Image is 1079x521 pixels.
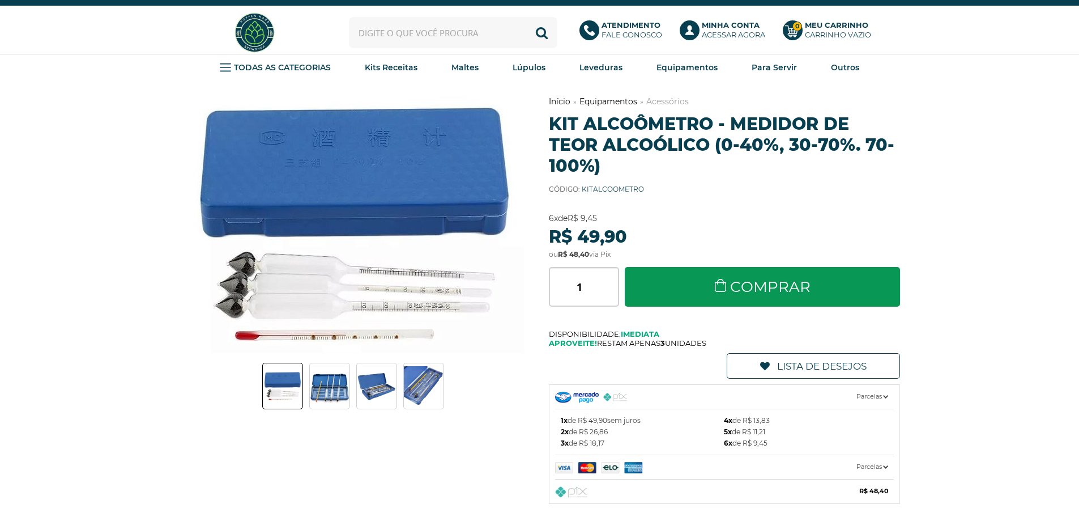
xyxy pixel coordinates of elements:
span: Parcelas [856,391,888,403]
a: Parcelas [555,455,894,479]
strong: R$ 49,90 [549,226,627,247]
img: Kit Alcoômetro - Medidor de Teor Alcoólico (0-40%, 30-70%. 70-100%) - Imagem 3 [357,370,396,403]
strong: Lúpulos [513,62,545,73]
a: Kits Receitas [365,59,417,76]
a: Parcelas [555,385,894,409]
strong: Leveduras [579,62,622,73]
p: Acessar agora [702,20,765,40]
b: Código: [549,185,580,193]
b: Aproveite! [549,338,597,348]
span: de R$ 11,21 [724,426,765,438]
a: Comprar [625,267,901,307]
img: Kit Alcoômetro - Medidor de Teor Alcoólico (0-40%, 30-70%. 70-100%) - Imagem 4 [404,366,443,406]
a: Equipamentos [656,59,718,76]
span: de R$ 13,83 [724,415,770,426]
b: 3x [561,439,569,447]
a: Acessórios [646,96,689,107]
img: PIX [603,393,628,401]
img: Mercado Pago [555,462,666,473]
b: Imediata [621,329,659,338]
b: Meu Carrinho [805,20,868,29]
strong: Kits Receitas [365,62,417,73]
img: Hopfen Haus BrewShop [233,11,276,54]
a: AtendimentoFale conosco [579,20,668,45]
span: Disponibilidade: [549,329,901,338]
span: de R$ 18,17 [561,438,604,449]
span: Parcelas [856,461,888,473]
a: Equipamentos [579,96,637,107]
b: 3 [660,338,665,348]
a: Kit Alcoômetro - Medidor de Teor Alcoólico (0-40%, 30-70%. 70-100%) - Imagem 3 [356,363,397,409]
button: Buscar [526,17,557,48]
a: Kit Alcoômetro - Medidor de Teor Alcoólico (0-40%, 30-70%. 70-100%) - Imagem 4 [403,363,444,409]
a: Minha ContaAcessar agora [680,20,771,45]
span: de [549,213,597,223]
b: 5x [724,427,732,436]
a: Para Servir [752,59,797,76]
span: de R$ 49,90 sem juros [561,415,641,426]
a: Lúpulos [513,59,545,76]
img: Kit Alcoômetro - Medidor de Teor Alcoólico (0-40%, 30-70%. 70-100%) [185,96,524,353]
a: Lista de Desejos [727,353,900,379]
strong: Equipamentos [656,62,718,73]
b: 6x [724,439,732,447]
b: 4x [724,416,732,425]
span: KITALCOOMETRO [582,185,644,193]
strong: R$ 48,40 [558,250,589,259]
div: Carrinho Vazio [805,30,871,40]
b: 2x [561,427,569,436]
a: TODAS AS CATEGORIAS [220,59,331,76]
span: Restam apenas unidades [549,338,901,348]
b: Atendimento [602,20,660,29]
span: ou via Pix [549,250,611,259]
h1: Kit Alcoômetro - Medidor de Teor Alcoólico (0-40%, 30-70%. 70-100%) [549,113,901,176]
a: Maltes [451,59,479,76]
b: Minha Conta [702,20,760,29]
strong: 6x [549,213,558,223]
strong: TODAS AS CATEGORIAS [234,62,331,73]
a: Leveduras [579,59,622,76]
b: R$ 48,40 [859,485,888,497]
p: Fale conosco [602,20,662,40]
input: Digite o que você procura [349,17,557,48]
strong: Maltes [451,62,479,73]
strong: R$ 9,45 [568,213,597,223]
strong: Outros [831,62,859,73]
img: Kit Alcoômetro - Medidor de Teor Alcoólico (0-40%, 30-70%. 70-100%) - Imagem 1 [263,371,302,401]
a: Início [549,96,570,107]
img: Mercado Pago Checkout PRO [555,392,599,403]
strong: Para Servir [752,62,797,73]
a: Outros [831,59,859,76]
a: Kit Alcoômetro - Medidor de Teor Alcoólico (0-40%, 30-70%. 70-100%) - Imagem 2 [309,363,350,409]
strong: 0 [792,22,802,31]
span: de R$ 9,45 [724,438,767,449]
img: Pix [555,486,587,498]
span: de R$ 26,86 [561,426,608,438]
a: Kit Alcoômetro - Medidor de Teor Alcoólico (0-40%, 30-70%. 70-100%) - Imagem 1 [262,363,303,409]
img: Kit Alcoômetro - Medidor de Teor Alcoólico (0-40%, 30-70%. 70-100%) - Imagem 2 [310,367,349,406]
b: 1x [561,416,568,425]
